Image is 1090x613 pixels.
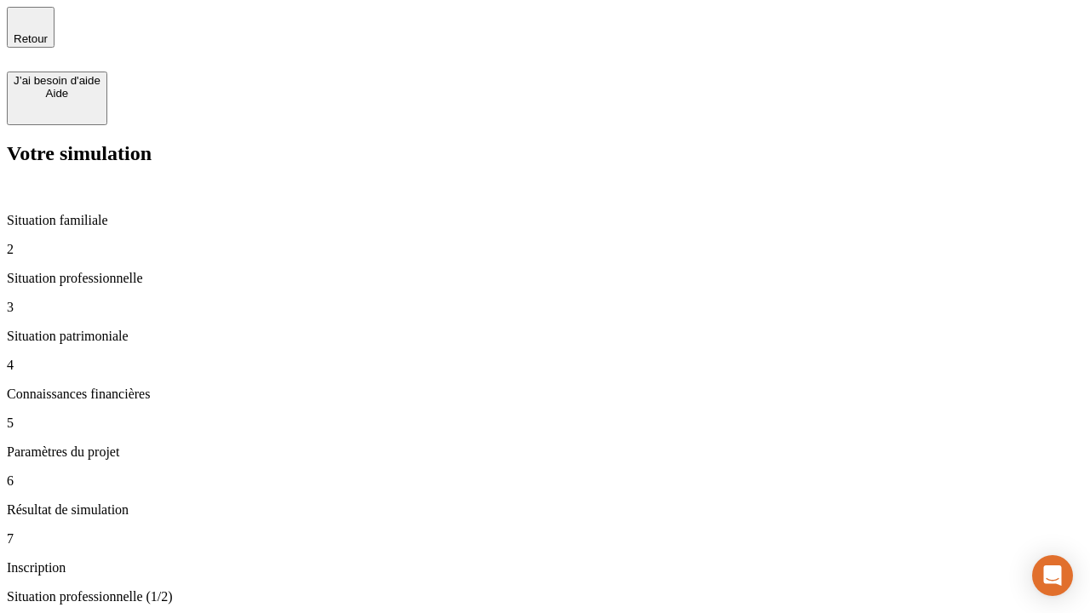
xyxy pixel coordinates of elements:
span: Retour [14,32,48,45]
div: J’ai besoin d'aide [14,74,100,87]
p: 6 [7,473,1083,489]
div: Aide [14,87,100,100]
p: Connaissances financières [7,387,1083,402]
p: Situation familiale [7,213,1083,228]
p: 4 [7,358,1083,373]
p: Situation patrimoniale [7,329,1083,344]
p: Paramètres du projet [7,444,1083,460]
p: Situation professionnelle [7,271,1083,286]
button: Retour [7,7,54,48]
p: Résultat de simulation [7,502,1083,518]
p: 2 [7,242,1083,257]
button: J’ai besoin d'aideAide [7,72,107,125]
p: 7 [7,531,1083,547]
p: 3 [7,300,1083,315]
h2: Votre simulation [7,142,1083,165]
p: Situation professionnelle (1/2) [7,589,1083,604]
div: Open Intercom Messenger [1032,555,1073,596]
p: Inscription [7,560,1083,576]
p: 5 [7,415,1083,431]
